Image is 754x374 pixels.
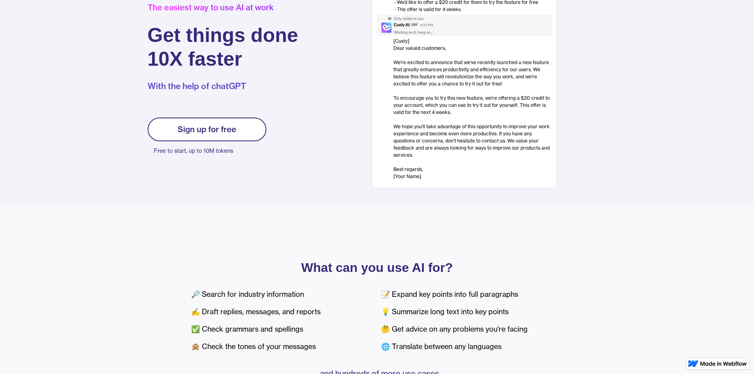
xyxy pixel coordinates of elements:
p: What can you use AI for? [191,262,563,273]
div: 📝 Expand key points into full paragraphs 💡 Summarize long text into key points 🤔 Get advice on an... [381,286,563,355]
div: [Cuely] Dear valued customers, ‍ We're excited to announce that we've recently launched a new fea... [393,38,552,180]
div: The easiest way to use AI at work [148,3,298,12]
div: 🔎 Search for industry information ✍️ Draft replies, messages, and reports ✅ Check grammars and sp... [191,286,373,355]
p: Free to start, up to 10M tokens [154,145,266,156]
div: Sign up for free [178,125,236,134]
p: With the help of chatGPT [148,80,298,92]
a: Sign up for free [148,118,266,141]
img: Made in Webflow [700,361,747,366]
h1: Get things done 10X faster [148,23,298,71]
